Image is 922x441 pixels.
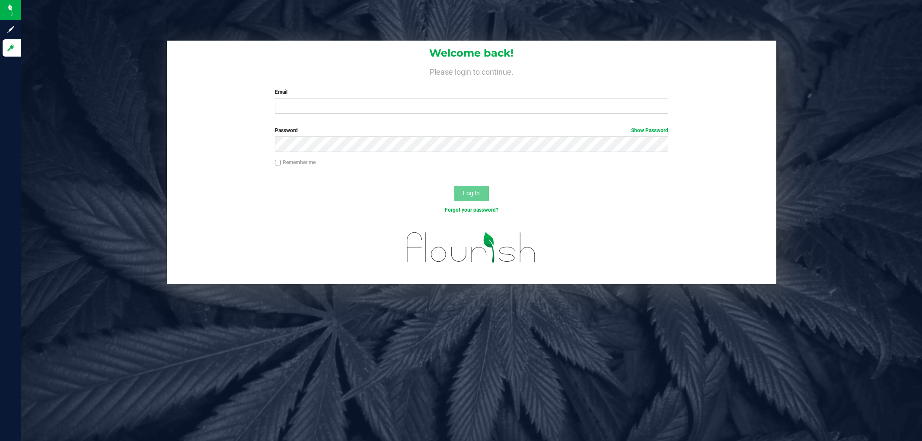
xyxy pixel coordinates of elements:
[445,207,498,213] a: Forgot your password?
[463,190,480,197] span: Log In
[275,160,281,166] input: Remember me
[454,186,489,201] button: Log In
[395,223,548,272] img: flourish_logo.svg
[6,44,15,52] inline-svg: Log in
[167,48,776,59] h1: Welcome back!
[631,127,668,133] a: Show Password
[275,127,298,133] span: Password
[167,66,776,76] h4: Please login to continue.
[275,88,668,96] label: Email
[275,159,316,166] label: Remember me
[6,25,15,34] inline-svg: Sign up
